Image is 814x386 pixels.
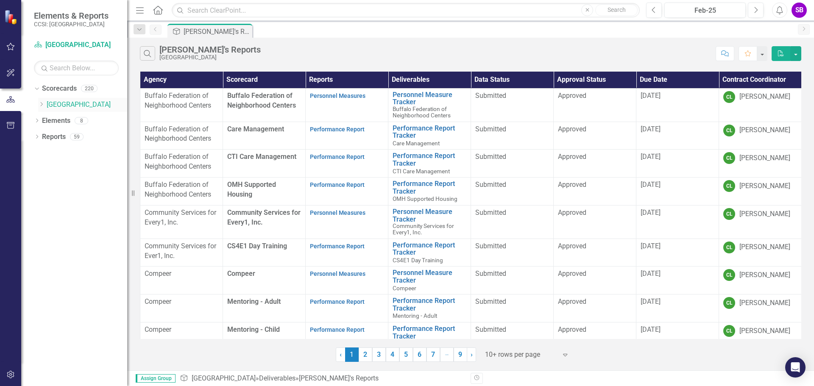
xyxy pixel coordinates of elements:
[554,267,636,294] td: Double-Click to Edit
[140,322,223,350] td: Double-Click to Edit
[306,322,388,350] td: Double-Click to Edit
[140,88,223,122] td: Double-Click to Edit
[345,347,359,362] span: 1
[723,297,735,309] div: CL
[723,208,735,220] div: CL
[34,40,119,50] a: [GEOGRAPHIC_DATA]
[641,125,661,133] span: [DATE]
[667,6,743,16] div: Feb-25
[475,297,506,305] span: Submitted
[393,222,454,236] span: Community Services for Every1, Inc.
[306,205,388,239] td: Double-Click to Edit
[636,239,719,267] td: Double-Click to Edit
[636,294,719,322] td: Double-Click to Edit
[140,150,223,178] td: Double-Click to Edit
[558,325,586,333] span: Approved
[792,3,807,18] div: SB
[393,242,466,256] a: Performance Report Tracker
[393,180,466,195] a: Performance Report Tracker
[471,239,554,267] td: Double-Click to Edit
[75,117,88,124] div: 8
[723,152,735,164] div: CL
[641,269,661,278] span: [DATE]
[723,242,735,253] div: CL
[558,153,586,161] span: Approved
[388,122,471,150] td: Double-Click to Edit Right Click for Context Menu
[227,297,281,305] span: Mentoring - Adult
[159,45,261,54] div: [PERSON_NAME]'s Reports
[388,294,471,322] td: Double-Click to Edit Right Click for Context Menu
[81,85,98,92] div: 220
[388,322,471,350] td: Double-Click to Edit Right Click for Context Menu
[393,91,466,106] a: Personnel Measure Tracker
[558,125,586,133] span: Approved
[310,298,365,305] a: Performance Report
[739,181,790,191] div: [PERSON_NAME]
[723,325,735,337] div: CL
[310,153,365,160] a: Performance Report
[388,88,471,122] td: Double-Click to Edit Right Click for Context Menu
[145,297,218,307] p: Compeer
[719,267,802,294] td: Double-Click to Edit
[558,242,586,250] span: Approved
[471,150,554,178] td: Double-Click to Edit
[554,322,636,350] td: Double-Click to Edit
[306,88,388,122] td: Double-Click to Edit
[558,269,586,278] span: Approved
[636,205,719,239] td: Double-Click to Edit
[558,208,586,217] span: Approved
[554,205,636,239] td: Double-Click to Edit
[641,181,661,189] span: [DATE]
[227,125,284,133] span: Care Management
[393,208,466,223] a: Personnel Measure Tracker
[739,326,790,336] div: [PERSON_NAME]
[393,152,466,167] a: Performance Report Tracker
[471,122,554,150] td: Double-Click to Edit
[719,205,802,239] td: Double-Click to Edit
[471,350,473,358] span: ›
[739,242,790,252] div: [PERSON_NAME]
[388,150,471,178] td: Double-Click to Edit Right Click for Context Menu
[310,326,365,333] a: Performance Report
[140,122,223,150] td: Double-Click to Edit
[554,239,636,267] td: Double-Click to Edit
[227,269,255,278] span: Compeer
[723,91,735,103] div: CL
[145,269,218,279] p: Compeer
[471,322,554,350] td: Double-Click to Edit
[393,168,450,175] span: CTI Care Management
[227,242,287,250] span: CS4E1 Day Training
[641,153,661,161] span: [DATE]
[145,91,218,111] p: Buffalo Federation of Neighborhood Centers
[636,122,719,150] td: Double-Click to Edit
[739,125,790,135] div: [PERSON_NAME]
[554,150,636,178] td: Double-Click to Edit
[388,178,471,205] td: Double-Click to Edit Right Click for Context Menu
[393,325,466,340] a: Performance Report Tracker
[306,294,388,322] td: Double-Click to Edit
[140,205,223,239] td: Double-Click to Edit
[34,11,109,21] span: Elements & Reports
[554,294,636,322] td: Double-Click to Edit
[641,208,661,217] span: [DATE]
[723,269,735,281] div: CL
[739,92,790,102] div: [PERSON_NAME]
[386,347,399,362] a: 4
[641,325,661,333] span: [DATE]
[310,270,365,277] a: Personnel Measures
[359,347,372,362] a: 2
[475,92,506,100] span: Submitted
[475,208,506,217] span: Submitted
[310,243,365,250] a: Performance Report
[42,116,70,126] a: Elements
[192,374,256,382] a: [GEOGRAPHIC_DATA]
[306,178,388,205] td: Double-Click to Edit
[719,178,802,205] td: Double-Click to Edit
[393,195,457,202] span: OMH Supported Housing
[393,106,451,119] span: Buffalo Federation of Neighborhood Centers
[595,4,638,16] button: Search
[140,294,223,322] td: Double-Click to Edit
[399,347,413,362] a: 5
[388,205,471,239] td: Double-Click to Edit Right Click for Context Menu
[475,153,506,161] span: Submitted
